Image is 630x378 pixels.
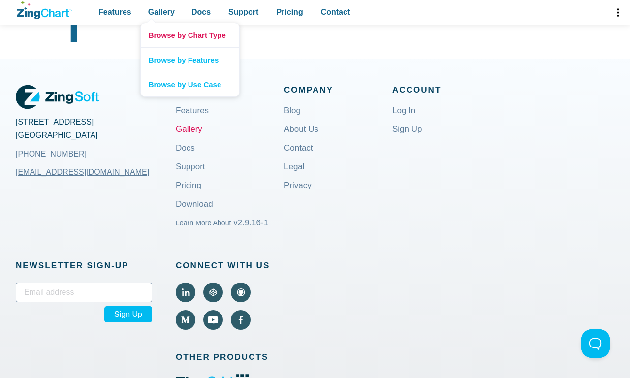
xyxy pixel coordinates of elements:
[176,350,284,364] span: Other Products
[191,5,211,19] span: Docs
[176,182,201,205] a: Pricing
[276,5,303,19] span: Pricing
[392,107,415,130] a: Log In
[392,126,422,149] a: Sign Up
[233,218,268,227] span: v2.9.16-1
[176,200,213,224] a: Download
[141,47,239,72] a: Browse by Features
[141,23,239,47] a: Browse by Chart Type
[581,329,610,358] iframe: Toggle Customer Support
[228,5,258,19] span: Support
[203,283,223,302] a: Visit ZingChart on CodePen (external).
[231,310,251,330] a: Visit ZingChart on Facebook (external).
[16,283,152,302] input: Email address
[176,219,268,243] a: Learn More About v2.9.16-1
[284,144,313,168] a: Contact
[176,126,202,149] a: Gallery
[176,219,231,227] small: Learn More About
[16,115,176,165] address: [STREET_ADDRESS] [GEOGRAPHIC_DATA]
[176,310,195,330] a: Visit ZingChart on Medium (external).
[392,83,501,97] span: Account
[16,160,149,184] a: [EMAIL_ADDRESS][DOMAIN_NAME]
[321,5,350,19] span: Contact
[17,1,72,19] a: ZingChart Logo. Click to return to the homepage
[284,107,301,130] a: Blog
[284,83,392,97] span: Company
[141,72,239,96] a: Browse by Use Case
[98,5,131,19] span: Features
[176,163,205,187] a: Support
[284,163,305,187] a: Legal
[16,83,99,111] a: ZingSoft Logo. Click to visit the ZingSoft site (external).
[148,5,175,19] span: Gallery
[176,283,195,302] a: Visit ZingChart on LinkedIn (external).
[284,182,312,205] a: Privacy
[176,107,209,130] a: Features
[16,258,152,273] span: Newsletter Sign‑up
[104,306,152,322] span: Sign Up
[176,144,195,168] a: Docs
[203,310,223,330] a: Visit ZingChart on YouTube (external).
[284,126,318,149] a: About Us
[176,258,284,273] span: Connect With Us
[231,283,251,302] a: Visit ZingChart on GitHub (external).
[16,142,176,165] a: [PHONE_NUMBER]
